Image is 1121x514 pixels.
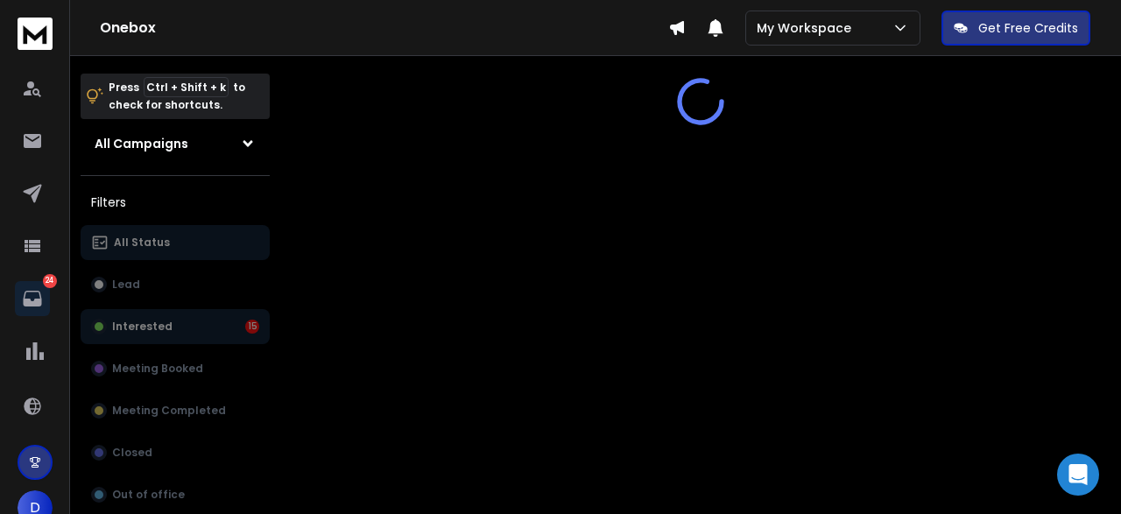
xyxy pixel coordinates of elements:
h1: All Campaigns [95,135,188,152]
button: All Campaigns [81,126,270,161]
p: 24 [43,274,57,288]
span: Ctrl + Shift + k [144,77,229,97]
div: Open Intercom Messenger [1057,454,1099,496]
p: Press to check for shortcuts. [109,79,245,114]
p: My Workspace [757,19,858,37]
h3: Filters [81,190,270,215]
h1: Onebox [100,18,668,39]
a: 24 [15,281,50,316]
button: Get Free Credits [941,11,1090,46]
p: Get Free Credits [978,19,1078,37]
img: logo [18,18,53,50]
